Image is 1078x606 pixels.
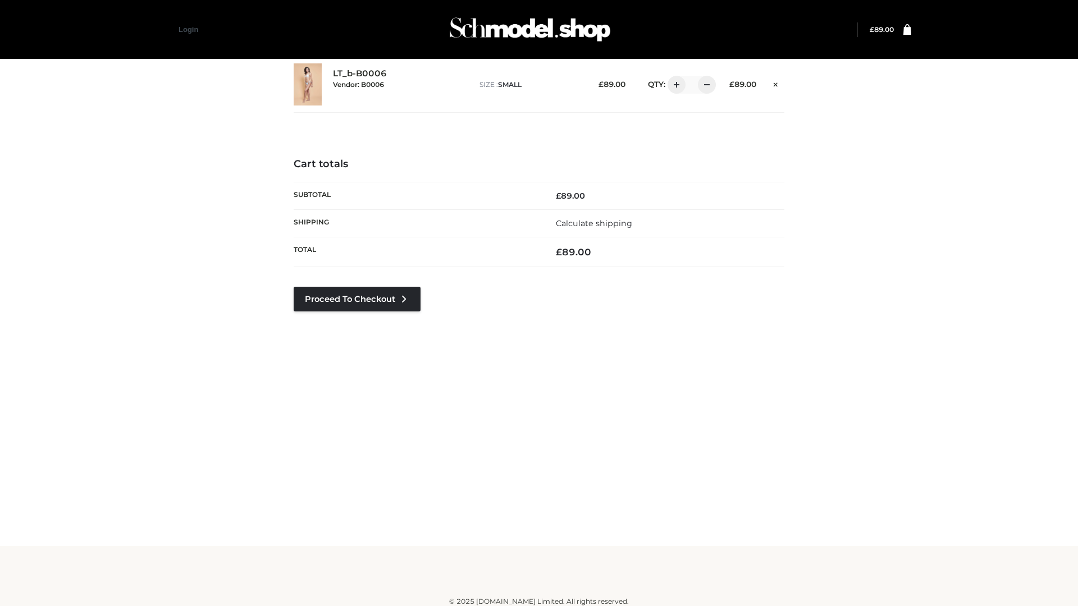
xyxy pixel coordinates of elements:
bdi: 89.00 [729,80,756,89]
a: £89.00 [870,25,894,34]
th: Subtotal [294,182,539,209]
th: Total [294,237,539,267]
a: Calculate shipping [556,218,632,228]
bdi: 89.00 [556,246,591,258]
bdi: 89.00 [870,25,894,34]
span: SMALL [498,80,522,89]
span: £ [556,246,562,258]
p: size : [479,80,581,90]
span: £ [599,80,604,89]
a: Login [179,25,198,34]
h4: Cart totals [294,158,784,171]
div: LT_b-B0006 [333,68,468,100]
span: £ [870,25,874,34]
a: Proceed to Checkout [294,287,421,311]
span: £ [729,80,734,89]
th: Shipping [294,209,539,237]
bdi: 89.00 [599,80,625,89]
a: Remove this item [768,76,784,90]
span: £ [556,191,561,201]
bdi: 89.00 [556,191,585,201]
div: QTY: [637,76,712,94]
img: Schmodel Admin 964 [446,7,614,52]
small: Vendor: B0006 [333,80,384,89]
